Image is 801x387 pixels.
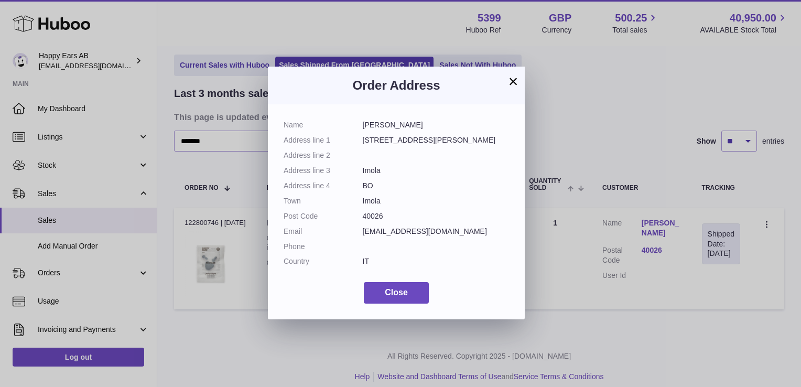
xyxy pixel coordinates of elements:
[363,211,510,221] dd: 40026
[363,196,510,206] dd: Imola
[284,77,509,94] h3: Order Address
[363,181,510,191] dd: BO
[284,166,363,176] dt: Address line 3
[284,135,363,145] dt: Address line 1
[284,256,363,266] dt: Country
[385,288,408,297] span: Close
[363,120,510,130] dd: [PERSON_NAME]
[507,75,519,88] button: ×
[363,135,510,145] dd: [STREET_ADDRESS][PERSON_NAME]
[364,282,429,304] button: Close
[363,256,510,266] dd: IT
[363,166,510,176] dd: Imola
[284,120,363,130] dt: Name
[284,227,363,236] dt: Email
[284,196,363,206] dt: Town
[363,227,510,236] dd: [EMAIL_ADDRESS][DOMAIN_NAME]
[284,211,363,221] dt: Post Code
[284,181,363,191] dt: Address line 4
[284,242,363,252] dt: Phone
[284,150,363,160] dt: Address line 2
